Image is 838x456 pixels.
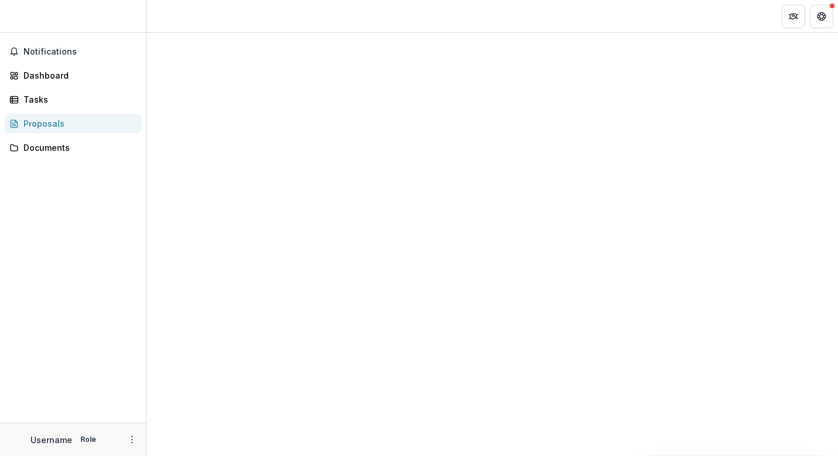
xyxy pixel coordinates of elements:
a: Dashboard [5,66,141,85]
div: Proposals [23,117,132,130]
button: Get Help [810,5,833,28]
div: Tasks [23,93,132,106]
div: Documents [23,141,132,154]
div: Dashboard [23,69,132,82]
p: Username [31,434,72,446]
span: Notifications [23,47,137,57]
button: Notifications [5,42,141,61]
p: Role [77,434,100,445]
a: Proposals [5,114,141,133]
button: More [125,433,139,447]
a: Documents [5,138,141,157]
button: Partners [782,5,805,28]
a: Tasks [5,90,141,109]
